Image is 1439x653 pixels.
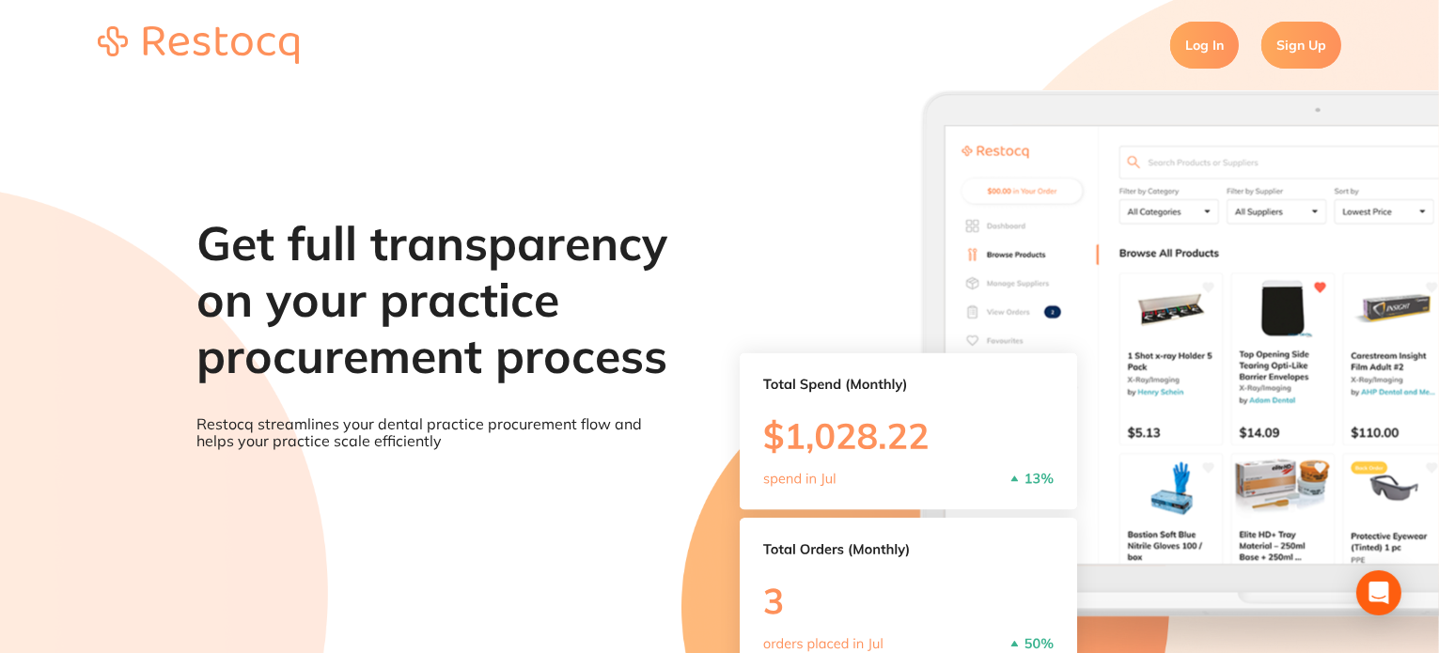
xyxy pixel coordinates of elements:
a: Sign Up [1261,22,1341,69]
p: Restocq streamlines your dental practice procurement flow and helps your practice scale efficiently [196,415,670,450]
div: Open Intercom Messenger [1356,570,1401,615]
img: restocq_logo.svg [98,26,299,64]
h1: Get full transparency on your practice procurement process [196,215,670,384]
a: Log In [1170,22,1239,69]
